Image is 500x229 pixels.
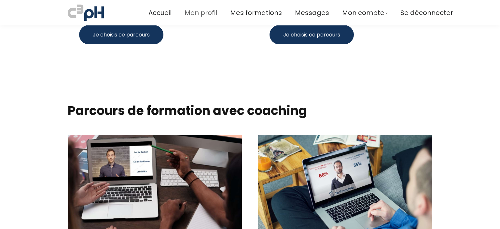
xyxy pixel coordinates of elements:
a: Mon profil [185,7,217,18]
a: Accueil [148,7,172,18]
a: Se déconnecter [400,7,453,18]
span: Je choisis ce parcours [283,31,340,39]
h1: Parcours de formation avec coaching [68,103,432,119]
a: Mes formations [230,7,282,18]
button: Je choisis ce parcours [270,25,354,44]
img: a70bc7685e0efc0bd0b04b3506828469.jpeg [68,3,104,22]
a: Messages [295,7,329,18]
span: Je choisis ce parcours [93,31,150,39]
span: Mon compte [342,7,384,18]
button: Je choisis ce parcours [79,25,163,44]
